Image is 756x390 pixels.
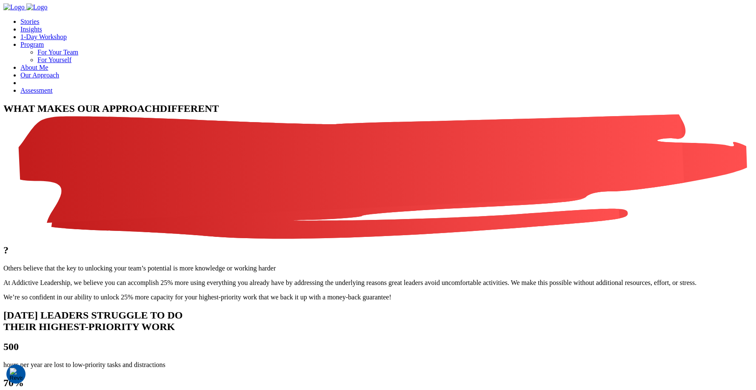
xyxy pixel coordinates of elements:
[37,48,78,56] a: For Your Team
[3,103,753,245] span: DIFFERENT
[20,79,60,87] a: Contact
[20,87,53,94] a: Assessment
[20,33,67,40] a: 1-Day Workshop
[3,3,25,11] img: Company Logo
[3,3,48,11] a: Home
[26,3,48,11] img: Company Logo
[20,71,59,79] a: Our Approach
[20,41,44,48] a: Program
[3,361,753,369] p: hours per year are lost to low-priority tasks and distractions
[3,293,391,301] span: We’re so confident in our ability to unlock 25% more capacity for your highest-priority work that...
[3,377,753,389] h2: 70%
[3,103,753,256] h2: WHAT MAKES OUR APPROACH ?
[37,56,71,63] a: For Yourself
[3,279,696,286] span: At Addictive Leadership, we believe you can accomplish 25% more using everything you already have...
[3,265,276,272] span: Others believe that the key to unlocking your team’s potential is more knowledge or working harder
[10,368,23,381] button: Consent Preferences
[3,310,753,333] h2: [DATE] LEADERS STRUGGLE TO DO THEIR HIGHEST-PRIORITY WORK
[3,341,753,353] h2: 500
[20,26,42,33] a: Insights
[20,64,48,71] a: About Me
[10,368,23,381] img: Revisit consent button
[20,18,39,25] a: Stories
